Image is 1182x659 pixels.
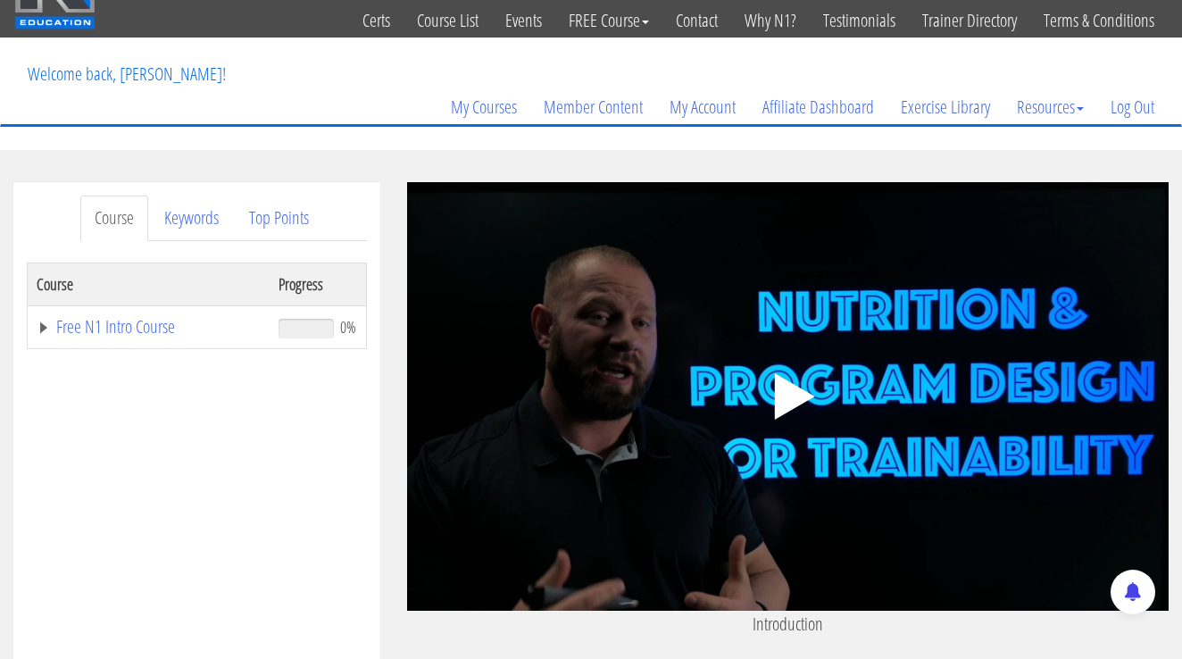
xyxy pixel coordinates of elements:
a: Free N1 Intro Course [37,318,261,336]
p: Introduction [407,611,1169,638]
a: Resources [1003,64,1097,150]
a: Course [80,196,148,241]
a: My Account [656,64,749,150]
th: Course [28,263,270,305]
a: Member Content [530,64,656,150]
a: Exercise Library [887,64,1003,150]
a: Affiliate Dashboard [749,64,887,150]
a: Log Out [1097,64,1168,150]
span: 0% [340,317,356,337]
a: Keywords [150,196,233,241]
p: Welcome back, [PERSON_NAME]! [14,38,239,110]
a: My Courses [437,64,530,150]
th: Progress [270,263,367,305]
a: Top Points [235,196,323,241]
